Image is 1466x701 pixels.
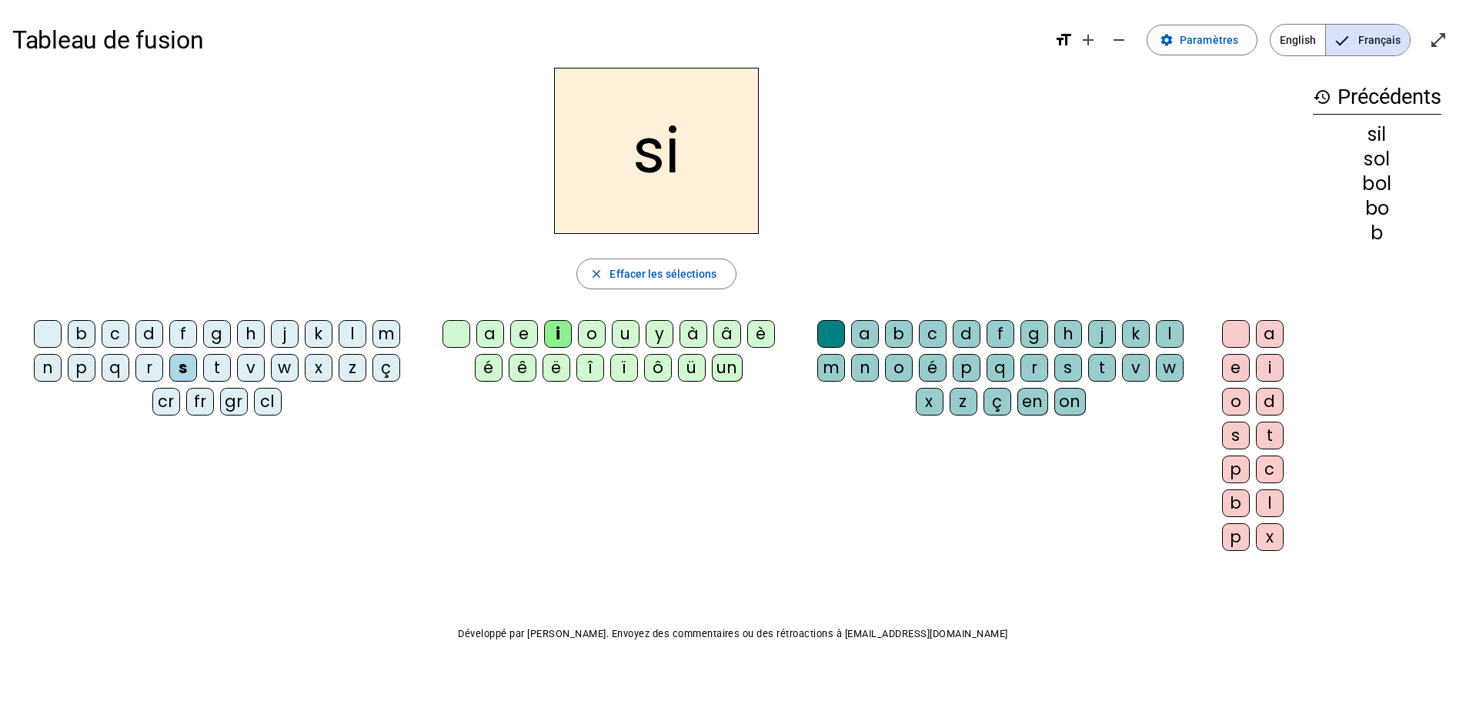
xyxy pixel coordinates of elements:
[271,320,299,348] div: j
[1088,354,1116,382] div: t
[953,320,980,348] div: d
[885,320,913,348] div: b
[237,320,265,348] div: h
[1256,523,1284,551] div: x
[544,320,572,348] div: i
[1313,80,1441,115] h3: Précédents
[1147,25,1257,55] button: Paramètres
[916,388,943,416] div: x
[1256,354,1284,382] div: i
[1326,25,1410,55] span: Français
[609,265,716,283] span: Effacer les sélections
[1313,150,1441,169] div: sol
[950,388,977,416] div: z
[610,354,638,382] div: ï
[220,388,248,416] div: gr
[1222,489,1250,517] div: b
[1122,354,1150,382] div: v
[305,354,332,382] div: x
[1313,199,1441,218] div: bo
[678,354,706,382] div: ü
[713,320,741,348] div: â
[203,354,231,382] div: t
[1429,31,1448,49] mat-icon: open_in_full
[102,354,129,382] div: q
[152,388,180,416] div: cr
[1256,456,1284,483] div: c
[372,320,400,348] div: m
[169,320,197,348] div: f
[509,354,536,382] div: ê
[68,320,95,348] div: b
[34,354,62,382] div: n
[987,354,1014,382] div: q
[476,320,504,348] div: a
[1020,354,1048,382] div: r
[203,320,231,348] div: g
[475,354,503,382] div: é
[817,354,845,382] div: m
[1054,320,1082,348] div: h
[1256,489,1284,517] div: l
[135,320,163,348] div: d
[919,320,947,348] div: c
[102,320,129,348] div: c
[983,388,1011,416] div: ç
[1313,224,1441,242] div: b
[1073,25,1104,55] button: Augmenter la taille de la police
[68,354,95,382] div: p
[1104,25,1134,55] button: Diminuer la taille de la police
[578,320,606,348] div: o
[12,625,1454,643] p: Développé par [PERSON_NAME]. Envoyez des commentaires ou des rétroactions à [EMAIL_ADDRESS][DOMAI...
[1271,25,1325,55] span: English
[169,354,197,382] div: s
[1156,320,1184,348] div: l
[186,388,214,416] div: fr
[712,354,743,382] div: un
[1079,31,1097,49] mat-icon: add
[1054,31,1073,49] mat-icon: format_size
[1313,125,1441,144] div: sil
[1054,354,1082,382] div: s
[1256,320,1284,348] div: a
[987,320,1014,348] div: f
[646,320,673,348] div: y
[1054,388,1086,416] div: on
[554,68,759,234] h2: si
[576,259,736,289] button: Effacer les sélections
[543,354,570,382] div: ë
[1017,388,1048,416] div: en
[953,354,980,382] div: p
[1313,175,1441,193] div: bol
[135,354,163,382] div: r
[644,354,672,382] div: ô
[1020,320,1048,348] div: g
[1156,354,1184,382] div: w
[589,267,603,281] mat-icon: close
[680,320,707,348] div: à
[1180,31,1238,49] span: Paramètres
[1222,388,1250,416] div: o
[372,354,400,382] div: ç
[1088,320,1116,348] div: j
[747,320,775,348] div: è
[305,320,332,348] div: k
[12,15,1042,65] h1: Tableau de fusion
[1222,456,1250,483] div: p
[1122,320,1150,348] div: k
[339,320,366,348] div: l
[1270,24,1411,56] mat-button-toggle-group: Language selection
[1160,33,1174,47] mat-icon: settings
[612,320,639,348] div: u
[254,388,282,416] div: cl
[1222,523,1250,551] div: p
[339,354,366,382] div: z
[851,354,879,382] div: n
[271,354,299,382] div: w
[919,354,947,382] div: é
[885,354,913,382] div: o
[851,320,879,348] div: a
[576,354,604,382] div: î
[1423,25,1454,55] button: Entrer en plein écran
[510,320,538,348] div: e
